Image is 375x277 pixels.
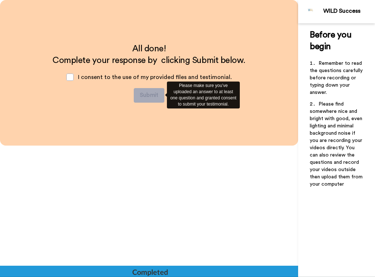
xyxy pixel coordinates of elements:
span: I consent to the use of my provided files and testimonial. [78,74,232,80]
div: Completed [132,267,167,277]
div: Please make sure you’ve uploaded an answer to at least one question and granted consent to submit... [167,82,240,109]
span: Complete your response by clicking Submit below. [52,56,245,65]
div: WILD Success [323,8,375,15]
span: Please find somewhere nice and bright with good, even lighting and minimal background noise if yo... [310,102,364,187]
span: Remember to read the questions carefully before recording or typing down your answer. [310,61,364,95]
span: Before you begin [310,31,353,51]
button: Submit [134,88,164,103]
img: Profile Image [302,3,320,20]
span: All done! [132,44,166,53]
